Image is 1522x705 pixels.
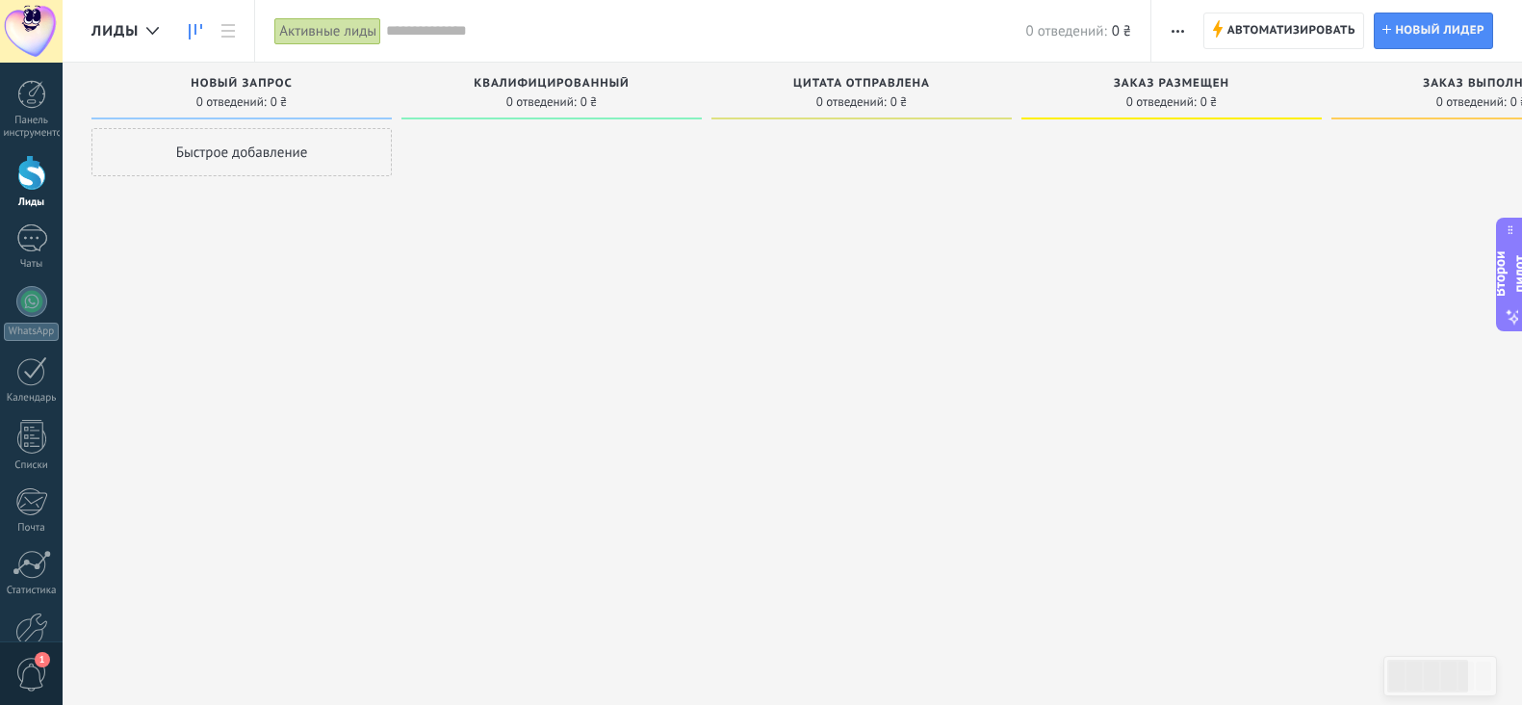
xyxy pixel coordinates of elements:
font: 0 ₴ [580,93,598,110]
font: 1 [39,653,45,666]
font: 0 ₴ [890,93,908,110]
font: 0 отведений: [816,93,887,110]
font: WhatsApp [9,325,54,338]
font: Статистика [7,584,57,597]
font: Быстрое добавление [176,144,308,162]
font: 0 отведений: [1436,93,1507,110]
font: Лиды [18,196,44,209]
font: 0 ₴ [1200,93,1218,110]
div: Заказ размещен [1031,77,1312,93]
font: Списки [14,458,47,472]
font: 0 отведений: [1126,93,1197,110]
font: 0 отведений: [196,93,267,110]
font: Почта [17,521,44,535]
font: Заказ размещен [1114,76,1229,91]
font: Активные лиды [279,22,376,40]
div: Новый запрос [101,77,382,93]
font: Чаты [20,257,43,271]
font: Панель инструментов [4,114,67,140]
font: Лиды [91,22,139,40]
a: Автоматизировать [1203,13,1364,49]
font: Календарь [7,391,57,405]
font: 0 ₴ [271,93,288,110]
a: Новый лидер [1374,13,1493,49]
font: 0 отведений: [506,93,577,110]
font: 0 ₴ [1112,22,1131,40]
font: Новый лидер [1395,23,1484,38]
font: Цитата отправлена [793,76,930,91]
font: 0 отведений: [1026,22,1107,40]
font: Новый запрос [191,76,293,91]
div: Квалифицированный [411,77,692,93]
font: Квалифицированный [474,76,629,91]
font: Автоматизировать [1227,23,1355,38]
div: Цитата отправлена [721,77,1002,93]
